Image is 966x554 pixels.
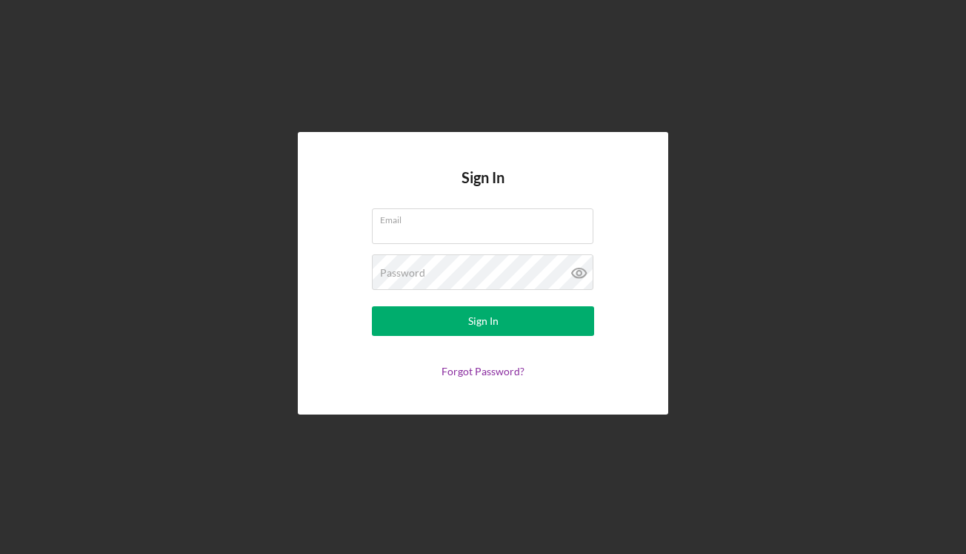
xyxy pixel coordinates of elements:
[380,267,425,279] label: Password
[462,169,504,208] h4: Sign In
[442,365,524,377] a: Forgot Password?
[380,209,593,225] label: Email
[468,306,499,336] div: Sign In
[372,306,594,336] button: Sign In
